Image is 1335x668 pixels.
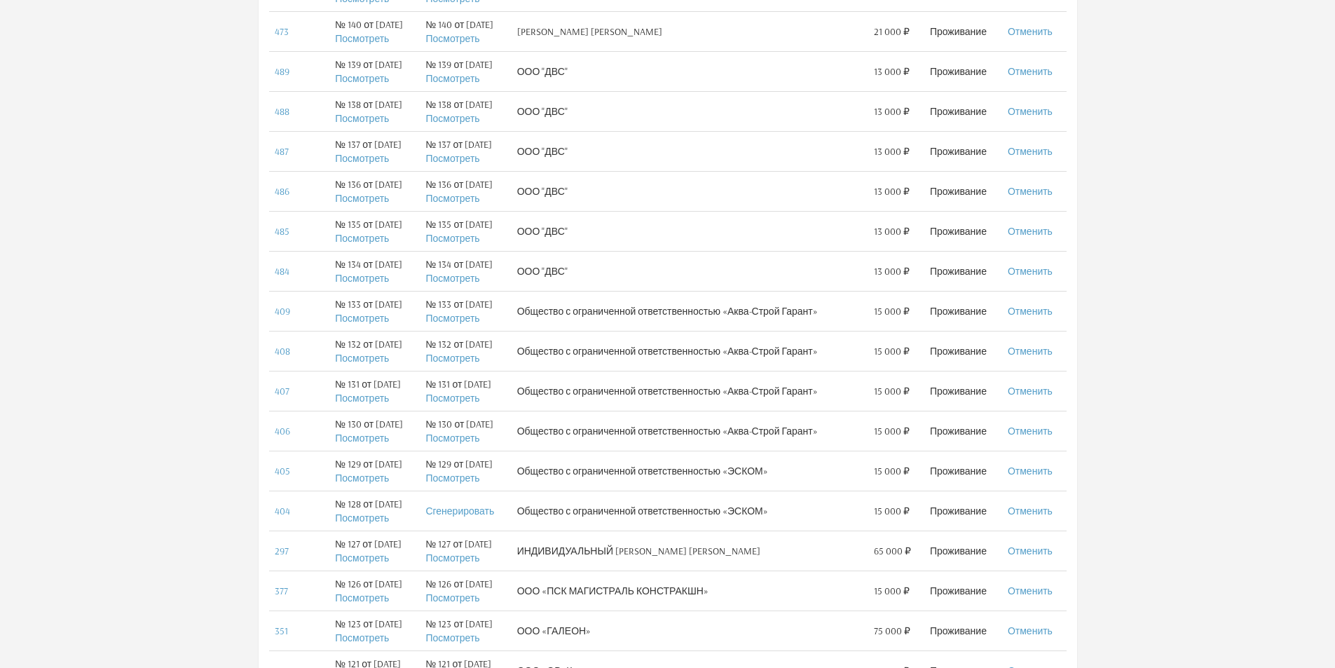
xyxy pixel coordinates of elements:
[874,64,910,79] span: 13 000 ₽
[275,185,289,198] a: 486
[512,91,868,131] td: ООО "ДВС"
[425,232,479,245] a: Посмотреть
[420,331,511,371] td: № 132 от [DATE]
[335,32,389,45] a: Посмотреть
[335,512,389,524] a: Посмотреть
[425,32,479,45] a: Посмотреть
[512,531,868,571] td: ИНДИВИДУАЛЬНЫЙ [PERSON_NAME] [PERSON_NAME]
[874,584,910,598] span: 15 000 ₽
[924,411,1002,451] td: Проживание
[512,571,868,611] td: ООО «ПСК МАГИСТРАЛЬ КОНСТРАКШН»
[329,411,420,451] td: № 130 от [DATE]
[874,544,911,558] span: 65 000 ₽
[329,491,420,531] td: № 128 от [DATE]
[275,585,288,597] a: 377
[329,131,420,171] td: № 137 от [DATE]
[275,345,290,357] a: 408
[425,592,479,604] a: Посмотреть
[1008,25,1053,38] a: Отменить
[425,505,494,517] a: Сгенерировать
[924,171,1002,211] td: Проживание
[1008,625,1053,637] a: Отменить
[425,472,479,484] a: Посмотреть
[425,352,479,364] a: Посмотреть
[512,611,868,650] td: ООО «ГАЛЕОН»
[275,105,289,118] a: 488
[924,611,1002,650] td: Проживание
[275,385,289,397] a: 407
[425,312,479,325] a: Посмотреть
[425,192,479,205] a: Посмотреть
[329,251,420,291] td: № 134 от [DATE]
[329,211,420,251] td: № 135 от [DATE]
[335,272,389,285] a: Посмотреть
[335,192,389,205] a: Посмотреть
[874,624,910,638] span: 75 000 ₽
[924,291,1002,331] td: Проживание
[924,491,1002,531] td: Проживание
[1008,545,1053,557] a: Отменить
[335,392,389,404] a: Посмотреть
[512,251,868,291] td: ООО "ДВС"
[924,51,1002,91] td: Проживание
[1008,385,1053,397] a: Отменить
[335,152,389,165] a: Посмотреть
[874,144,910,158] span: 13 000 ₽
[335,472,389,484] a: Посмотреть
[275,465,290,477] a: 405
[512,211,868,251] td: ООО "ДВС"
[874,384,910,398] span: 15 000 ₽
[1008,305,1053,318] a: Отменить
[420,371,511,411] td: № 131 от [DATE]
[329,331,420,371] td: № 132 от [DATE]
[275,65,289,78] a: 489
[924,371,1002,411] td: Проживание
[335,352,389,364] a: Посмотреть
[1008,105,1053,118] a: Отменить
[335,432,389,444] a: Посмотреть
[329,531,420,571] td: № 127 от [DATE]
[329,291,420,331] td: № 133 от [DATE]
[512,371,868,411] td: Общество с ограниченной ответственностью «Аква-Строй Гарант»
[329,171,420,211] td: № 136 от [DATE]
[275,425,290,437] a: 406
[335,312,389,325] a: Посмотреть
[420,571,511,611] td: № 126 от [DATE]
[275,265,289,278] a: 484
[425,272,479,285] a: Посмотреть
[420,131,511,171] td: № 137 от [DATE]
[329,371,420,411] td: № 131 от [DATE]
[425,392,479,404] a: Посмотреть
[924,571,1002,611] td: Проживание
[275,225,289,238] a: 485
[512,171,868,211] td: ООО "ДВС"
[924,451,1002,491] td: Проживание
[874,264,910,278] span: 13 000 ₽
[425,112,479,125] a: Посмотреть
[1008,505,1053,517] a: Отменить
[512,51,868,91] td: ООО "ДВС"
[924,331,1002,371] td: Проживание
[335,232,389,245] a: Посмотреть
[329,51,420,91] td: № 139 от [DATE]
[1008,585,1053,597] a: Отменить
[420,531,511,571] td: № 127 от [DATE]
[275,305,290,318] a: 409
[329,451,420,491] td: № 129 от [DATE]
[924,211,1002,251] td: Проживание
[420,611,511,650] td: № 123 от [DATE]
[335,632,389,644] a: Посмотреть
[924,251,1002,291] td: Проживание
[335,72,389,85] a: Посмотреть
[420,11,511,51] td: № 140 от [DATE]
[1008,145,1053,158] a: Отменить
[335,592,389,604] a: Посмотреть
[512,331,868,371] td: Общество с ограниченной ответственностью «Аква-Строй Гарант»
[329,91,420,131] td: № 138 от [DATE]
[874,424,910,438] span: 15 000 ₽
[420,411,511,451] td: № 130 от [DATE]
[1008,185,1053,198] a: Отменить
[420,251,511,291] td: № 134 от [DATE]
[512,291,868,331] td: Общество с ограниченной ответственностью «Аква-Строй Гарант»
[275,25,289,38] a: 473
